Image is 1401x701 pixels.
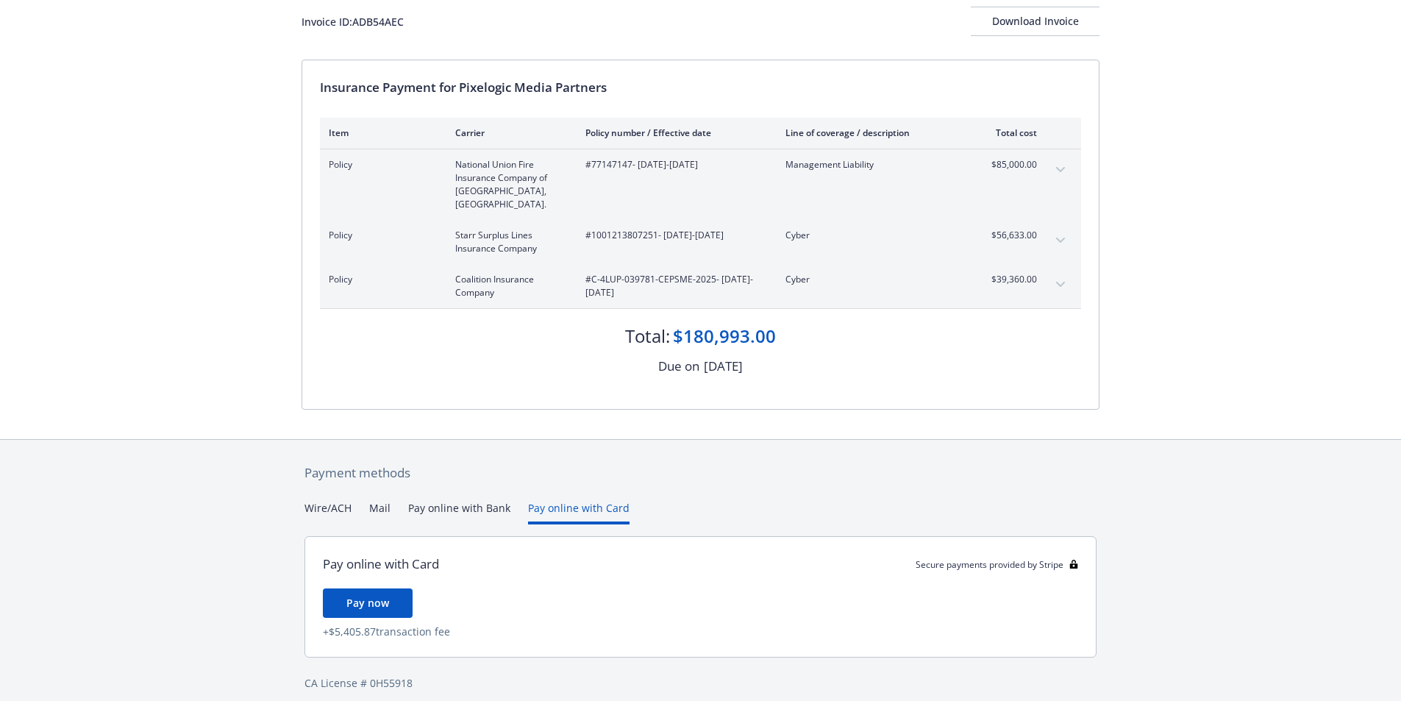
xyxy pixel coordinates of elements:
[408,500,510,524] button: Pay online with Bank
[785,229,958,242] span: Cyber
[302,14,404,29] div: Invoice ID: ADB54AEC
[323,555,439,574] div: Pay online with Card
[982,127,1037,139] div: Total cost
[455,273,562,299] span: Coalition Insurance Company
[982,273,1037,286] span: $39,360.00
[455,158,562,211] span: National Union Fire Insurance Company of [GEOGRAPHIC_DATA], [GEOGRAPHIC_DATA].
[971,7,1099,36] button: Download Invoice
[329,229,432,242] span: Policy
[585,229,762,242] span: #1001213807251 - [DATE]-[DATE]
[971,7,1099,35] div: Download Invoice
[916,558,1078,571] div: Secure payments provided by Stripe
[585,158,762,171] span: #77147147 - [DATE]-[DATE]
[658,357,699,376] div: Due on
[369,500,391,524] button: Mail
[455,229,562,255] span: Starr Surplus Lines Insurance Company
[329,127,432,139] div: Item
[320,264,1081,308] div: PolicyCoalition Insurance Company#C-4LUP-039781-CEPSME-2025- [DATE]-[DATE]Cyber$39,360.00expand c...
[320,220,1081,264] div: PolicyStarr Surplus Lines Insurance Company#1001213807251- [DATE]-[DATE]Cyber$56,633.00expand con...
[455,127,562,139] div: Carrier
[785,127,958,139] div: Line of coverage / description
[785,273,958,286] span: Cyber
[982,158,1037,171] span: $85,000.00
[329,158,432,171] span: Policy
[320,78,1081,97] div: Insurance Payment for Pixelogic Media Partners
[585,127,762,139] div: Policy number / Effective date
[323,588,413,618] button: Pay now
[704,357,743,376] div: [DATE]
[528,500,630,524] button: Pay online with Card
[585,273,762,299] span: #C-4LUP-039781-CEPSME-2025 - [DATE]-[DATE]
[1049,273,1072,296] button: expand content
[304,500,352,524] button: Wire/ACH
[304,675,1097,691] div: CA License # 0H55918
[346,596,389,610] span: Pay now
[625,324,670,349] div: Total:
[1049,229,1072,252] button: expand content
[320,149,1081,220] div: PolicyNational Union Fire Insurance Company of [GEOGRAPHIC_DATA], [GEOGRAPHIC_DATA].#77147147- [D...
[1049,158,1072,182] button: expand content
[673,324,776,349] div: $180,993.00
[329,273,432,286] span: Policy
[304,463,1097,483] div: Payment methods
[785,158,958,171] span: Management Liability
[323,624,1078,639] div: + $5,405.87 transaction fee
[982,229,1037,242] span: $56,633.00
